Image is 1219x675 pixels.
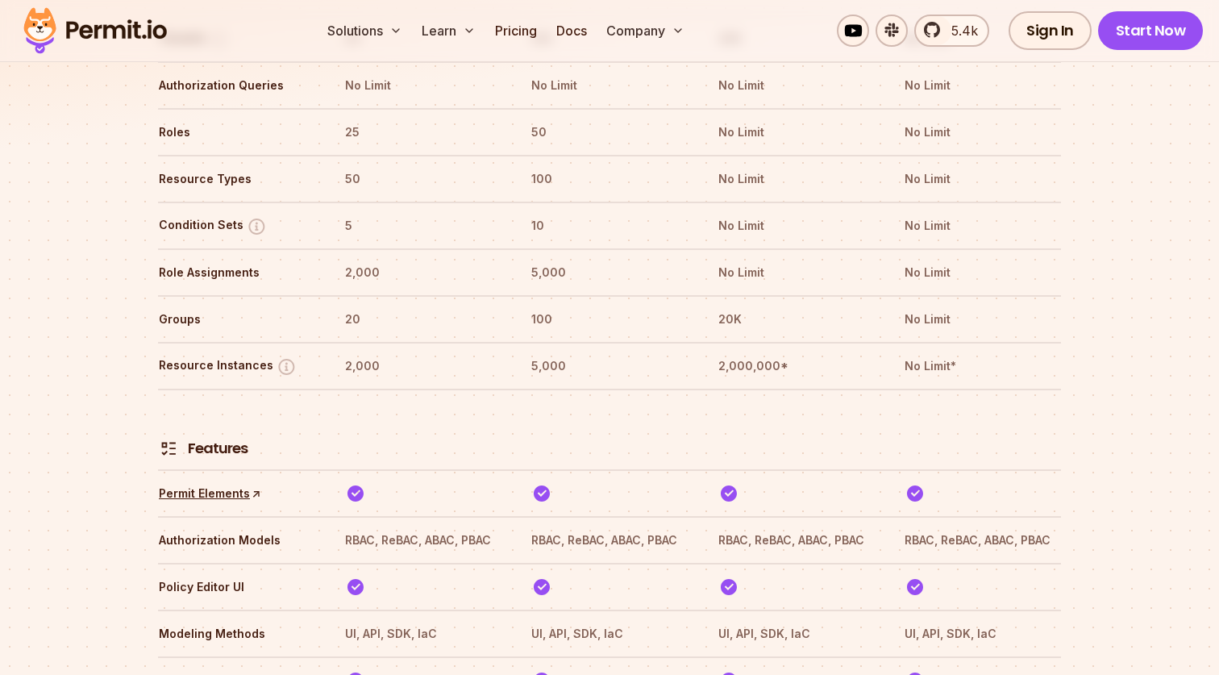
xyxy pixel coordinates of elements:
th: 100 [530,166,688,192]
a: Permit Elements↑ [159,485,261,502]
a: 5.4k [914,15,989,47]
th: 50 [344,166,501,192]
th: UI, API, SDK, IaC [344,621,501,647]
th: No Limit [718,73,875,98]
th: 100 [530,306,688,332]
th: No Limit* [904,353,1061,379]
th: Resource Types [158,166,315,192]
th: UI, API, SDK, IaC [718,621,875,647]
th: 20K [718,306,875,332]
th: No Limit [718,213,875,239]
th: No Limit [718,119,875,145]
th: 10 [530,213,688,239]
span: ↑ [246,484,265,503]
h4: Features [188,439,248,459]
th: No Limit [904,166,1061,192]
th: 20 [344,306,501,332]
a: Docs [550,15,593,47]
th: Modeling Methods [158,621,315,647]
th: No Limit [344,73,501,98]
th: RBAC, ReBAC, ABAC, PBAC [530,527,688,553]
th: RBAC, ReBAC, ABAC, PBAC [904,527,1061,553]
img: Permit logo [16,3,174,58]
th: 5,000 [530,353,688,379]
th: 5,000 [530,260,688,285]
th: 50 [530,119,688,145]
button: Company [600,15,691,47]
th: Role Assignments [158,260,315,285]
th: RBAC, ReBAC, ABAC, PBAC [718,527,875,553]
th: No Limit [904,119,1061,145]
button: Learn [415,15,482,47]
a: Pricing [489,15,543,47]
th: No Limit [530,73,688,98]
th: No Limit [718,166,875,192]
th: No Limit [904,260,1061,285]
th: 2,000,000* [718,353,875,379]
th: 25 [344,119,501,145]
a: Start Now [1098,11,1204,50]
th: No Limit [718,260,875,285]
img: Features [159,439,178,458]
th: No Limit [904,73,1061,98]
span: 5.4k [942,21,978,40]
th: No Limit [904,306,1061,332]
th: No Limit [904,213,1061,239]
th: Authorization Models [158,527,315,553]
a: Sign In [1009,11,1092,50]
th: 2,000 [344,260,501,285]
th: Roles [158,119,315,145]
button: Resource Instances [159,356,297,377]
th: 5 [344,213,501,239]
th: Policy Editor UI [158,574,315,600]
th: UI, API, SDK, IaC [904,621,1061,647]
button: Condition Sets [159,216,267,236]
th: UI, API, SDK, IaC [530,621,688,647]
button: Solutions [321,15,409,47]
th: RBAC, ReBAC, ABAC, PBAC [344,527,501,553]
th: Groups [158,306,315,332]
th: 2,000 [344,353,501,379]
th: Authorization Queries [158,73,315,98]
